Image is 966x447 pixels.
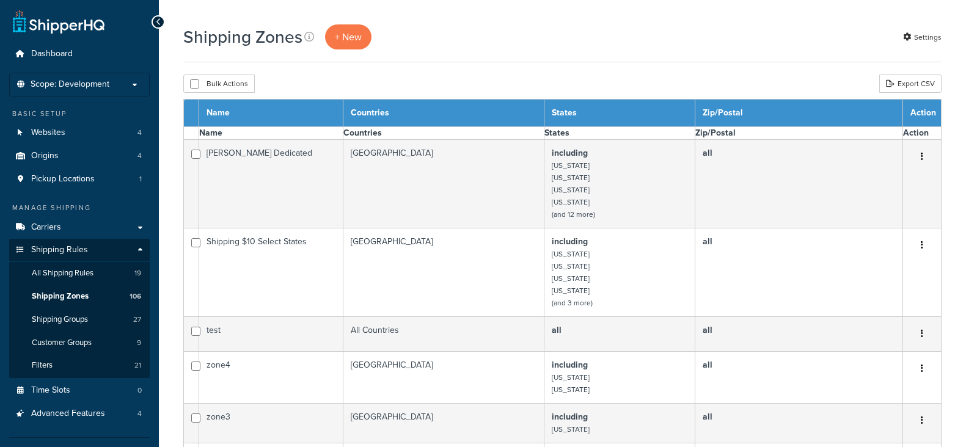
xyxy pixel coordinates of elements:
[552,372,590,383] small: [US_STATE]
[32,291,89,302] span: Shipping Zones
[31,245,88,255] span: Shipping Rules
[32,338,92,348] span: Customer Groups
[703,358,712,371] b: all
[552,273,590,284] small: [US_STATE]
[343,404,544,443] td: [GEOGRAPHIC_DATA]
[9,354,150,377] a: Filters 21
[343,140,544,228] td: [GEOGRAPHIC_DATA]
[552,184,590,195] small: [US_STATE]
[9,308,150,331] a: Shipping Groups 27
[134,360,141,371] span: 21
[703,410,712,423] b: all
[903,29,942,46] a: Settings
[552,209,595,220] small: (and 12 more)
[552,358,588,371] b: including
[325,24,371,49] a: + New
[544,127,695,140] th: States
[199,140,343,228] td: [PERSON_NAME] Dedicated
[552,147,588,159] b: including
[343,317,544,352] td: All Countries
[134,268,141,278] span: 19
[9,354,150,377] li: Filters
[544,100,695,127] th: States
[9,379,150,402] a: Time Slots 0
[130,291,141,302] span: 106
[343,228,544,317] td: [GEOGRAPHIC_DATA]
[9,216,150,239] a: Carriers
[31,385,70,396] span: Time Slots
[552,384,590,395] small: [US_STATE]
[695,127,902,140] th: Zip/Postal
[31,128,65,138] span: Websites
[552,249,590,260] small: [US_STATE]
[335,30,362,44] span: + New
[199,352,343,404] td: zone4
[9,285,150,308] li: Shipping Zones
[343,352,544,404] td: [GEOGRAPHIC_DATA]
[552,285,590,296] small: [US_STATE]
[9,203,150,213] div: Manage Shipping
[9,168,150,191] li: Pickup Locations
[9,402,150,425] li: Advanced Features
[13,9,104,34] a: ShipperHQ Home
[31,49,73,59] span: Dashboard
[9,122,150,144] li: Websites
[343,127,544,140] th: Countries
[31,222,61,233] span: Carriers
[32,360,53,371] span: Filters
[903,127,942,140] th: Action
[9,332,150,354] li: Customer Groups
[9,168,150,191] a: Pickup Locations 1
[31,79,109,90] span: Scope: Development
[9,402,150,425] a: Advanced Features 4
[703,324,712,336] b: all
[31,151,59,161] span: Origins
[552,410,588,423] b: including
[31,409,105,419] span: Advanced Features
[199,317,343,352] td: test
[552,172,590,183] small: [US_STATE]
[879,74,942,93] a: Export CSV
[552,235,588,248] b: including
[137,385,142,396] span: 0
[199,127,343,140] th: Name
[9,262,150,285] a: All Shipping Rules 19
[9,145,150,167] li: Origins
[695,100,902,127] th: Zip/Postal
[9,332,150,354] a: Customer Groups 9
[9,308,150,331] li: Shipping Groups
[32,268,93,278] span: All Shipping Rules
[139,174,142,184] span: 1
[552,160,590,171] small: [US_STATE]
[133,314,141,325] span: 27
[137,338,141,348] span: 9
[703,235,712,248] b: all
[9,379,150,402] li: Time Slots
[9,43,150,65] a: Dashboard
[199,100,343,127] th: Name
[183,74,255,93] button: Bulk Actions
[552,324,562,336] b: all
[199,404,343,443] td: zone3
[32,314,88,325] span: Shipping Groups
[9,239,150,261] a: Shipping Rules
[9,239,150,378] li: Shipping Rules
[137,151,142,161] span: 4
[703,147,712,159] b: all
[183,25,302,49] h1: Shipping Zones
[9,122,150,144] a: Websites 4
[31,174,95,184] span: Pickup Locations
[552,197,590,208] small: [US_STATE]
[552,261,590,272] small: [US_STATE]
[9,145,150,167] a: Origins 4
[9,285,150,308] a: Shipping Zones 106
[552,424,590,435] small: [US_STATE]
[137,409,142,419] span: 4
[137,128,142,138] span: 4
[9,262,150,285] li: All Shipping Rules
[343,100,544,127] th: Countries
[199,228,343,317] td: Shipping $10 Select States
[552,297,593,308] small: (and 3 more)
